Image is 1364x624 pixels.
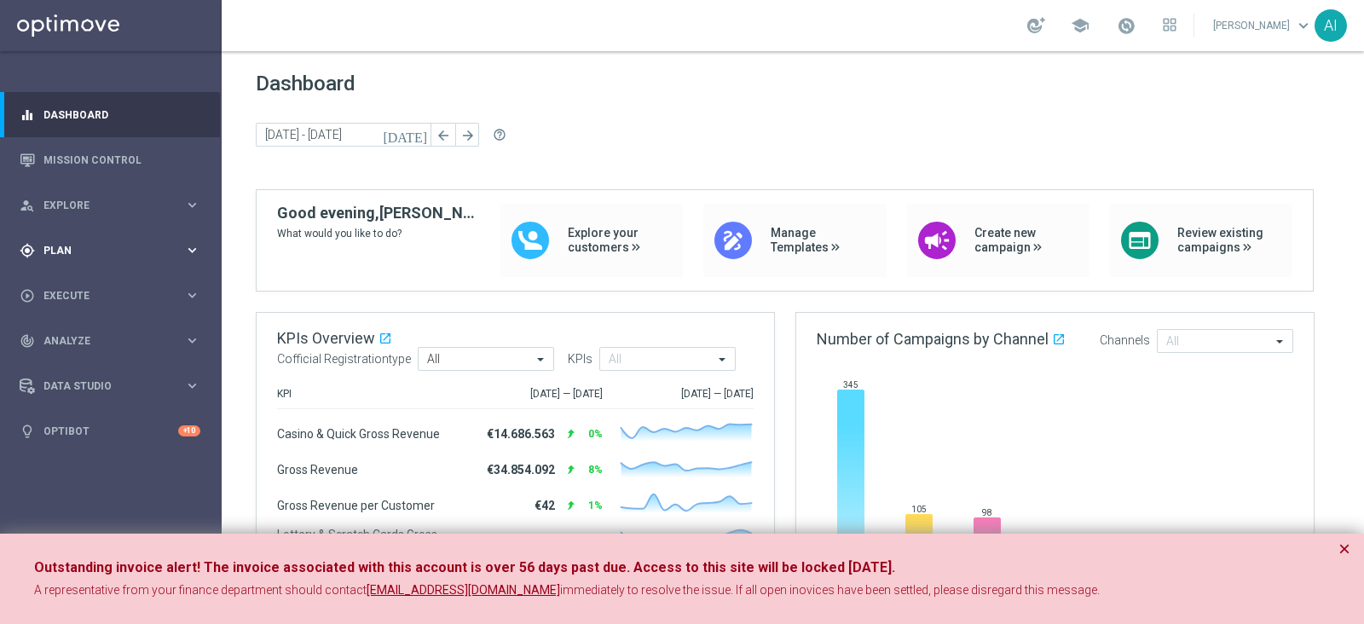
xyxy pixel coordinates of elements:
div: Data Studio [20,378,184,394]
i: gps_fixed [20,243,35,258]
span: Data Studio [43,381,184,391]
div: Dashboard [20,92,200,137]
button: gps_fixed Plan keyboard_arrow_right [19,244,201,257]
div: Mission Control [20,137,200,182]
button: track_changes Analyze keyboard_arrow_right [19,334,201,348]
span: keyboard_arrow_down [1294,16,1313,35]
button: play_circle_outline Execute keyboard_arrow_right [19,289,201,303]
i: play_circle_outline [20,288,35,303]
i: keyboard_arrow_right [184,287,200,303]
i: keyboard_arrow_right [184,378,200,394]
button: lightbulb Optibot +10 [19,425,201,438]
a: [EMAIL_ADDRESS][DOMAIN_NAME] [367,582,560,599]
div: +10 [178,425,200,436]
a: Mission Control [43,137,200,182]
button: Mission Control [19,153,201,167]
i: equalizer [20,107,35,123]
a: Dashboard [43,92,200,137]
i: person_search [20,198,35,213]
span: A representative from your finance department should contact [34,583,367,597]
button: Data Studio keyboard_arrow_right [19,379,201,393]
div: Optibot [20,408,200,454]
span: Explore [43,200,184,211]
button: Close [1338,539,1350,559]
button: person_search Explore keyboard_arrow_right [19,199,201,212]
span: Analyze [43,336,184,346]
span: Execute [43,291,184,301]
a: [PERSON_NAME]keyboard_arrow_down [1211,13,1315,38]
div: Execute [20,288,184,303]
i: keyboard_arrow_right [184,197,200,213]
i: track_changes [20,333,35,349]
span: immediately to resolve the issue. If all open inovices have been settled, please disregard this m... [560,583,1100,597]
button: equalizer Dashboard [19,108,201,122]
span: school [1071,16,1089,35]
i: keyboard_arrow_right [184,332,200,349]
i: lightbulb [20,424,35,439]
div: Plan [20,243,184,258]
a: Optibot [43,408,178,454]
span: Plan [43,246,184,256]
div: Analyze [20,333,184,349]
div: AI [1315,9,1347,42]
div: Explore [20,198,184,213]
i: keyboard_arrow_right [184,242,200,258]
strong: Outstanding invoice alert! The invoice associated with this account is over 56 days past due. Acc... [34,559,895,575]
